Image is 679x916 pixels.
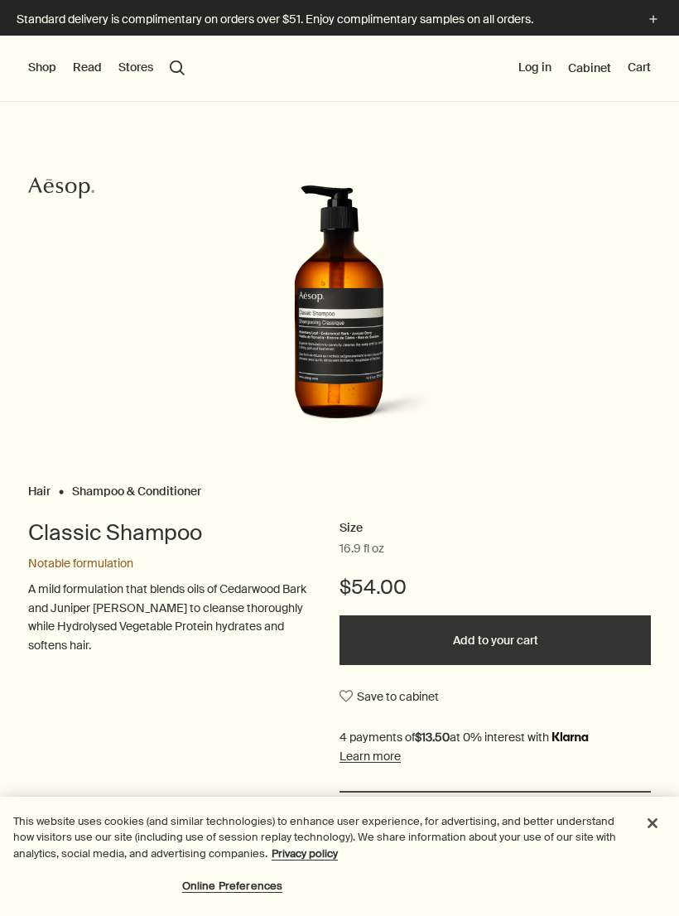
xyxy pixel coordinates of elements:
[568,60,611,75] a: Cabinet
[72,484,201,491] a: Shampoo & Conditioner
[634,805,671,841] button: Close
[28,556,306,572] div: Notable formulation
[628,60,651,76] button: Cart
[28,580,306,654] p: A mild formulation that blends oils of Cedarwood Bark and Juniper [PERSON_NAME] to cleanse thorou...
[24,171,99,209] a: Aesop
[28,60,56,76] button: Shop
[118,60,153,76] button: Stores
[170,60,185,75] button: Open search
[28,484,51,491] a: Hair
[339,541,384,557] span: 16.9 fl oz
[339,682,439,711] button: Save to cabinet
[28,176,94,200] svg: Aesop
[339,574,407,600] span: $54.00
[239,185,440,433] img: Classic Shampoo with pump
[181,870,284,903] button: Online Preferences, Opens the preference center dialog
[73,60,102,76] button: Read
[518,60,551,76] button: Log in
[28,36,185,102] nav: primary
[339,518,651,538] h2: Size
[272,846,338,861] a: More information about your privacy, opens in a new tab
[28,518,306,547] h1: Classic Shampoo
[13,813,632,862] div: This website uses cookies (and similar technologies) to enhance user experience, for advertising,...
[339,615,651,665] button: Add to your cart - $54.00
[17,11,628,28] p: Standard delivery is complimentary on orders over $51. Enjoy complimentary samples on all orders.
[518,36,651,102] nav: supplementary
[17,10,662,29] button: Standard delivery is complimentary on orders over $51. Enjoy complimentary samples on all orders.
